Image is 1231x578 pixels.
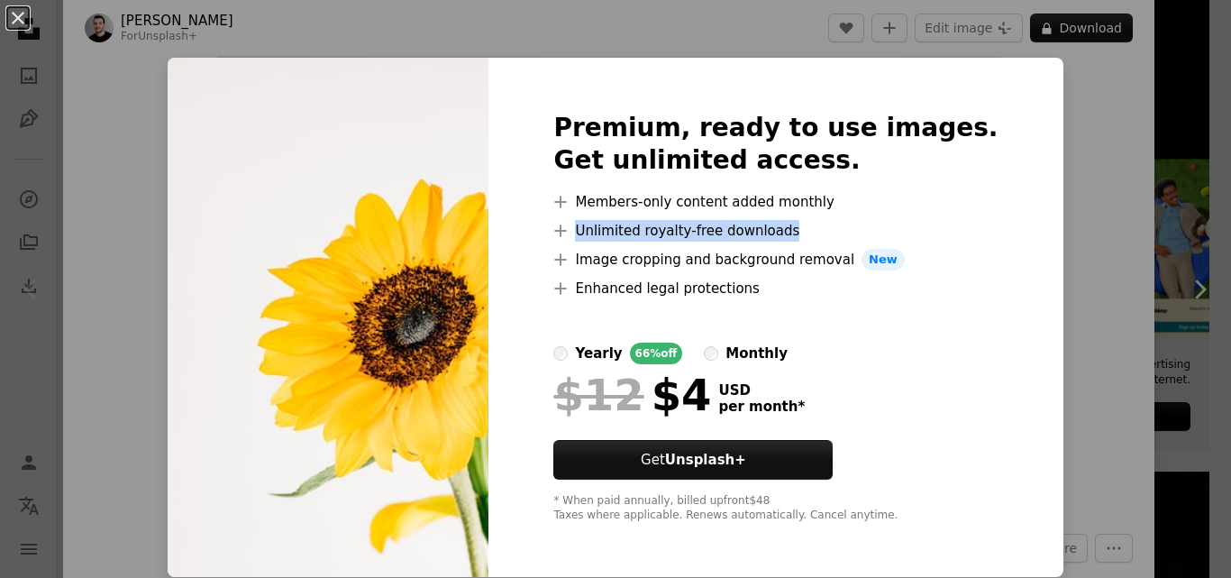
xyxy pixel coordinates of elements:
span: $12 [553,372,643,418]
li: Members-only content added monthly [553,191,998,213]
div: monthly [725,343,788,364]
img: premium_photo-1676316255037-56f0d11ddeb8 [168,58,488,577]
div: yearly [575,343,622,364]
input: monthly [704,346,718,361]
li: Unlimited royalty-free downloads [553,220,998,242]
div: 66% off [630,343,683,364]
span: USD [718,382,805,399]
div: * When paid annually, billed upfront $48 Taxes where applicable. Renews automatically. Cancel any... [553,494,998,523]
li: Enhanced legal protections [553,278,998,299]
li: Image cropping and background removal [553,249,998,271]
input: yearly66%off [553,346,568,361]
h2: Premium, ready to use images. Get unlimited access. [553,112,998,177]
span: New [862,249,905,271]
button: GetUnsplash+ [553,440,833,480]
div: $4 [553,372,711,418]
strong: Unsplash+ [665,452,746,468]
span: per month * [718,399,805,415]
